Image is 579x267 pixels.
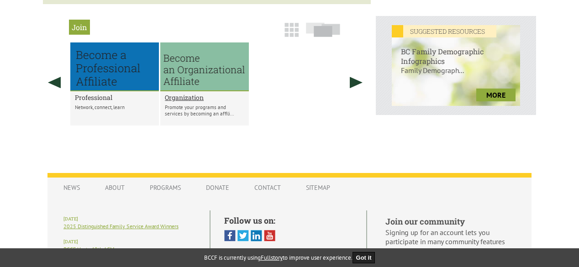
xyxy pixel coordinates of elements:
a: Donate [197,179,238,196]
a: Organization [165,93,244,102]
img: slide-icon.png [306,22,340,37]
button: Got it [353,252,375,263]
h5: Join our community [385,216,516,227]
em: SUGGESTED RESOURCES [392,25,496,37]
p: Signing up for an account lets you participate in many community features such as comments, surve... [385,228,516,264]
img: Linked In [251,230,262,241]
h6: BC Family Demographic Infographics [392,37,520,66]
a: About [96,179,134,196]
a: BCCF Hosts 48th AGM [63,246,114,252]
a: News [54,179,89,196]
a: Contact [245,179,290,196]
li: Professional [70,42,159,126]
h2: Join [69,20,90,35]
img: Twitter [237,230,249,241]
img: You Tube [264,230,275,241]
p: Family Demograph... [392,66,520,84]
a: Fullstory [261,254,283,262]
p: Network, connect, learn [75,104,154,110]
a: 2025 Distinguished Family Service Award Winners [63,223,179,230]
a: Programs [141,179,190,196]
h6: [DATE] [63,239,196,245]
a: Slide View [303,27,343,42]
h5: Follow us on: [224,215,353,226]
a: more [476,89,516,101]
img: grid-icon.png [284,23,299,37]
a: Sitemap [297,179,339,196]
p: Promote your programs and services by becoming an affili... [165,104,244,117]
a: Professional [75,93,154,102]
img: Facebook [224,230,236,241]
h6: [DATE] [63,216,196,222]
li: Organization [160,42,249,126]
a: Grid View [282,27,301,42]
